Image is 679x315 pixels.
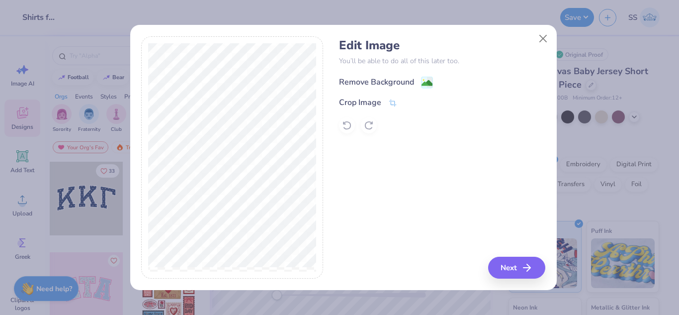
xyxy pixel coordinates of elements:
div: Crop Image [339,97,381,108]
button: Close [533,29,552,48]
h4: Edit Image [339,38,545,53]
div: Remove Background [339,76,414,88]
button: Next [488,257,545,279]
p: You’ll be able to do all of this later too. [339,56,545,66]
